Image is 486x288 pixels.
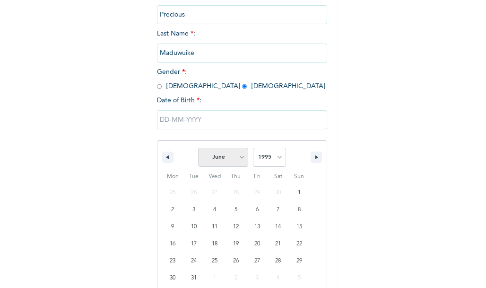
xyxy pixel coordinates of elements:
span: 8 [298,201,301,218]
span: Date of Birth : [157,96,201,106]
span: 20 [254,235,260,252]
span: 27 [254,252,260,270]
span: 10 [191,218,197,235]
button: 14 [268,218,289,235]
button: 22 [288,235,310,252]
span: 12 [233,218,239,235]
button: 29 [288,252,310,270]
span: 7 [277,201,279,218]
span: Thu [226,169,247,184]
span: 1 [298,184,301,201]
span: Sun [288,169,310,184]
button: 24 [183,252,205,270]
button: 30 [162,270,183,287]
span: 14 [275,218,281,235]
span: 25 [212,252,217,270]
button: 16 [162,235,183,252]
span: 26 [233,252,239,270]
span: 11 [212,218,217,235]
button: 9 [162,218,183,235]
button: 6 [246,201,268,218]
span: 4 [213,201,216,218]
button: 17 [183,235,205,252]
input: Enter your last name [157,44,327,63]
button: 26 [226,252,247,270]
span: Mon [162,169,183,184]
span: 16 [170,235,175,252]
span: Sat [268,169,289,184]
button: 8 [288,201,310,218]
button: 31 [183,270,205,287]
button: 15 [288,218,310,235]
button: 12 [226,218,247,235]
button: 1 [288,184,310,201]
span: Tue [183,169,205,184]
button: 18 [204,235,226,252]
span: 13 [254,218,260,235]
span: 15 [296,218,302,235]
button: 21 [268,235,289,252]
button: 13 [246,218,268,235]
button: 28 [268,252,289,270]
button: 25 [204,252,226,270]
span: 22 [296,235,302,252]
span: 19 [233,235,239,252]
span: Fri [246,169,268,184]
input: DD-MM-YYYY [157,110,327,129]
button: 3 [183,201,205,218]
span: 23 [170,252,175,270]
span: 3 [192,201,195,218]
button: 10 [183,218,205,235]
input: Enter your first name [157,5,327,24]
span: Gender : [DEMOGRAPHIC_DATA] [DEMOGRAPHIC_DATA] [157,69,325,90]
button: 7 [268,201,289,218]
span: Wed [204,169,226,184]
button: 11 [204,218,226,235]
span: 5 [234,201,237,218]
button: 2 [162,201,183,218]
button: 5 [226,201,247,218]
span: 17 [191,235,197,252]
span: Last Name : [157,30,327,56]
span: 21 [275,235,281,252]
span: 31 [191,270,197,287]
span: 6 [256,201,259,218]
span: 18 [212,235,217,252]
button: 4 [204,201,226,218]
span: 29 [296,252,302,270]
button: 20 [246,235,268,252]
span: 9 [171,218,174,235]
button: 19 [226,235,247,252]
span: 30 [170,270,175,287]
span: 28 [275,252,281,270]
button: 23 [162,252,183,270]
button: 27 [246,252,268,270]
span: 2 [171,201,174,218]
span: 24 [191,252,197,270]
